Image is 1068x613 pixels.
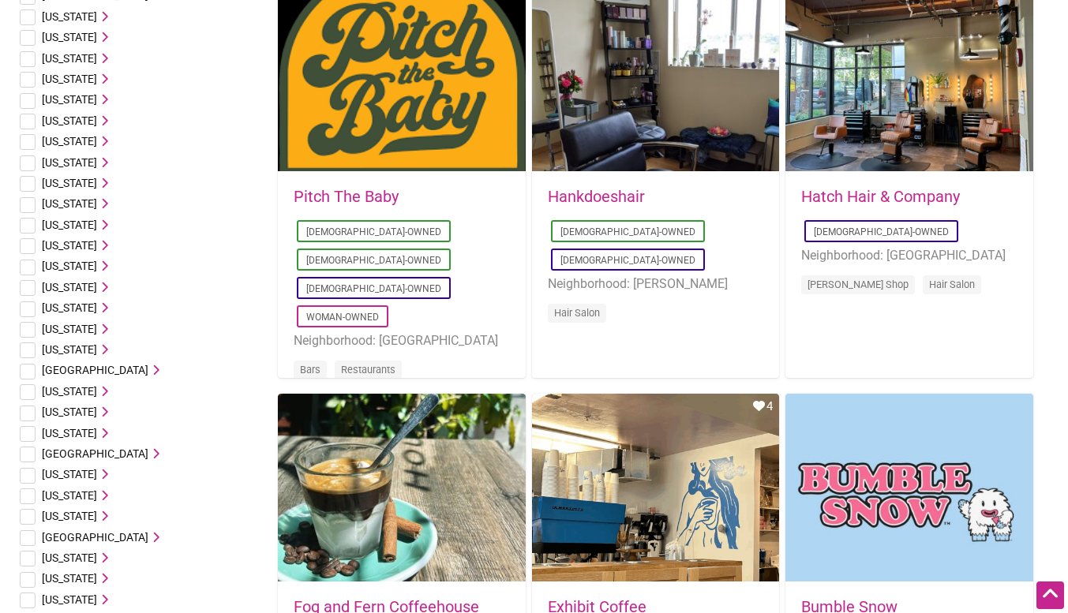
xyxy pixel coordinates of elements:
span: [US_STATE] [42,93,97,106]
a: [DEMOGRAPHIC_DATA]-Owned [560,226,695,237]
a: [DEMOGRAPHIC_DATA]-Owned [560,255,695,266]
span: [GEOGRAPHIC_DATA] [42,531,148,544]
span: [US_STATE] [42,301,97,314]
a: Woman-Owned [306,312,379,323]
a: Hair Salon [929,278,975,290]
span: [US_STATE] [42,156,97,169]
span: [US_STATE] [42,73,97,85]
span: [US_STATE] [42,10,97,23]
span: [US_STATE] [42,239,97,252]
span: [US_STATE] [42,260,97,272]
span: [US_STATE] [42,385,97,398]
a: Hankdoeshair [548,187,645,206]
a: [DEMOGRAPHIC_DATA]-Owned [306,226,441,237]
span: [US_STATE] [42,177,97,189]
span: [US_STATE] [42,489,97,502]
span: [US_STATE] [42,219,97,231]
span: [US_STATE] [42,281,97,293]
span: [US_STATE] [42,572,97,585]
li: Neighborhood: [PERSON_NAME] [548,274,764,294]
span: [US_STATE] [42,197,97,210]
span: [US_STATE] [42,323,97,335]
a: Hair Salon [554,307,600,319]
span: [US_STATE] [42,52,97,65]
span: [US_STATE] [42,135,97,148]
a: [DEMOGRAPHIC_DATA]-Owned [814,226,949,237]
span: [GEOGRAPHIC_DATA] [42,364,148,376]
a: Pitch The Baby [294,187,399,206]
div: Scroll Back to Top [1036,581,1064,609]
span: [US_STATE] [42,427,97,439]
span: [US_STATE] [42,510,97,522]
a: Hatch Hair & Company [801,187,960,206]
a: [DEMOGRAPHIC_DATA]-Owned [306,255,441,266]
span: [US_STATE] [42,114,97,127]
li: Neighborhood: [GEOGRAPHIC_DATA] [294,331,510,351]
span: [US_STATE] [42,343,97,356]
span: [GEOGRAPHIC_DATA] [42,447,148,460]
span: [US_STATE] [42,406,97,418]
a: [DEMOGRAPHIC_DATA]-Owned [306,283,441,294]
span: [US_STATE] [42,551,97,564]
a: [PERSON_NAME] Shop [808,278,909,290]
a: Bars [300,364,320,376]
li: Neighborhood: [GEOGRAPHIC_DATA] [801,245,1017,266]
span: [US_STATE] [42,593,97,606]
span: [US_STATE] [42,468,97,480]
span: [US_STATE] [42,31,97,43]
a: Restaurants [341,364,395,376]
